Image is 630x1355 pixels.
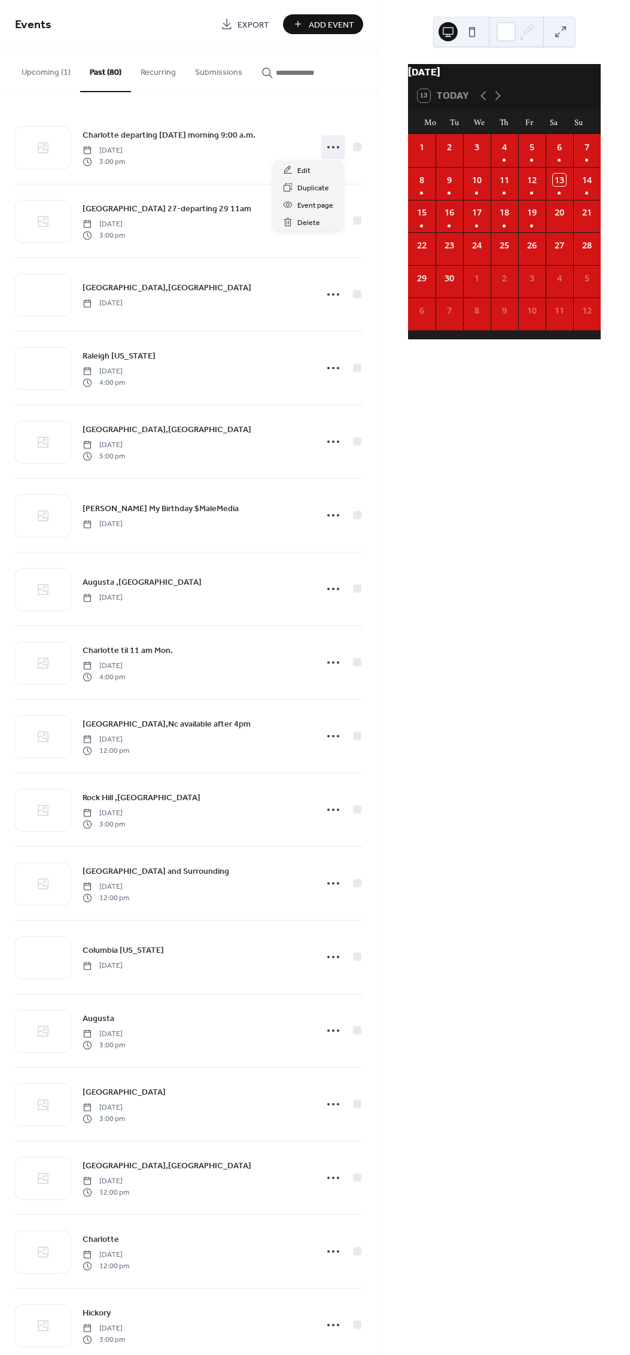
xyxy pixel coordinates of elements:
[443,206,456,219] div: 16
[415,272,428,285] div: 29
[83,792,200,804] span: Rock Hill ,[GEOGRAPHIC_DATA]
[83,961,123,971] span: [DATE]
[470,206,483,219] div: 17
[415,141,428,154] div: 1
[83,1029,125,1040] span: [DATE]
[83,423,251,436] a: [GEOGRAPHIC_DATA],[GEOGRAPHIC_DATA]
[83,128,255,142] a: Charlotte departing [DATE] morning 9:00 a.m.
[212,14,278,34] a: Export
[567,111,591,135] div: Su
[83,717,251,731] a: [GEOGRAPHIC_DATA],Nc available after 4pm
[15,13,51,37] span: Events
[580,304,594,317] div: 12
[83,350,156,363] span: Raleigh [US_STATE]
[83,643,173,657] a: Charlotte til 11 am Mon.
[553,239,566,252] div: 27
[498,206,511,219] div: 18
[83,944,164,957] span: Columbia [US_STATE]
[470,174,483,187] div: 10
[415,174,428,187] div: 8
[470,239,483,252] div: 24
[525,239,538,252] div: 26
[525,174,538,187] div: 12
[83,593,123,603] span: [DATE]
[498,272,511,285] div: 2
[525,206,538,219] div: 19
[492,111,516,135] div: Th
[83,366,125,377] span: [DATE]
[83,718,251,731] span: [GEOGRAPHIC_DATA],Nc available after 4pm
[83,1102,125,1113] span: [DATE]
[525,141,538,154] div: 5
[83,129,255,142] span: Charlotte departing [DATE] morning 9:00 a.m.
[553,174,566,187] div: 13
[580,174,594,187] div: 14
[467,111,492,135] div: We
[83,575,202,589] a: Augusta ,[GEOGRAPHIC_DATA]
[83,892,129,903] span: 12:00 pm
[83,1334,125,1345] span: 3:00 pm
[553,272,566,285] div: 4
[83,282,251,294] span: [GEOGRAPHIC_DATA],[GEOGRAPHIC_DATA]
[470,304,483,317] div: 8
[83,1307,111,1320] span: Hickory
[83,791,200,804] a: Rock Hill ,[GEOGRAPHIC_DATA]
[297,182,329,195] span: Duplicate
[83,661,125,672] span: [DATE]
[83,203,251,215] span: [GEOGRAPHIC_DATA] 27-departing 29 11am
[83,281,251,294] a: [GEOGRAPHIC_DATA],[GEOGRAPHIC_DATA]
[553,206,566,219] div: 20
[83,1232,119,1246] a: Charlotte
[83,440,125,451] span: [DATE]
[80,48,131,92] button: Past (80)
[525,304,538,317] div: 10
[408,64,601,81] div: [DATE]
[83,1176,129,1187] span: [DATE]
[83,1250,129,1260] span: [DATE]
[580,272,594,285] div: 5
[442,111,467,135] div: Tu
[83,734,129,745] span: [DATE]
[83,1159,251,1172] a: [GEOGRAPHIC_DATA],[GEOGRAPHIC_DATA]
[83,1086,166,1099] span: [GEOGRAPHIC_DATA]
[553,304,566,317] div: 11
[83,156,125,167] span: 3:00 pm
[12,48,80,91] button: Upcoming (1)
[443,174,456,187] div: 9
[443,304,456,317] div: 7
[131,48,185,91] button: Recurring
[83,865,229,878] span: [GEOGRAPHIC_DATA] and Surrounding
[83,219,125,230] span: [DATE]
[83,1234,119,1246] span: Charlotte
[83,1323,125,1334] span: [DATE]
[283,14,363,34] a: Add Event
[83,645,173,657] span: Charlotte til 11 am Mon.
[498,141,511,154] div: 4
[83,576,202,589] span: Augusta ,[GEOGRAPHIC_DATA]
[238,19,269,31] span: Export
[297,165,311,177] span: Edit
[83,1011,114,1025] a: Augusta
[309,19,354,31] span: Add Event
[83,1187,129,1198] span: 12:00 pm
[580,239,594,252] div: 28
[415,239,428,252] div: 22
[83,819,125,830] span: 3:00 pm
[498,304,511,317] div: 9
[83,202,251,215] a: [GEOGRAPHIC_DATA] 27-departing 29 11am
[83,1040,125,1050] span: 3:00 pm
[83,377,125,388] span: 4:00 pm
[297,217,320,229] span: Delete
[83,882,129,892] span: [DATE]
[83,502,239,515] a: [PERSON_NAME] My Birthday $MaleMedia
[83,1160,251,1172] span: [GEOGRAPHIC_DATA],[GEOGRAPHIC_DATA]
[443,272,456,285] div: 30
[83,1306,111,1320] a: Hickory
[83,1260,129,1271] span: 12:00 pm
[498,174,511,187] div: 11
[83,1085,166,1099] a: [GEOGRAPHIC_DATA]
[83,808,125,819] span: [DATE]
[83,298,123,309] span: [DATE]
[83,503,239,515] span: [PERSON_NAME] My Birthday $MaleMedia
[443,239,456,252] div: 23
